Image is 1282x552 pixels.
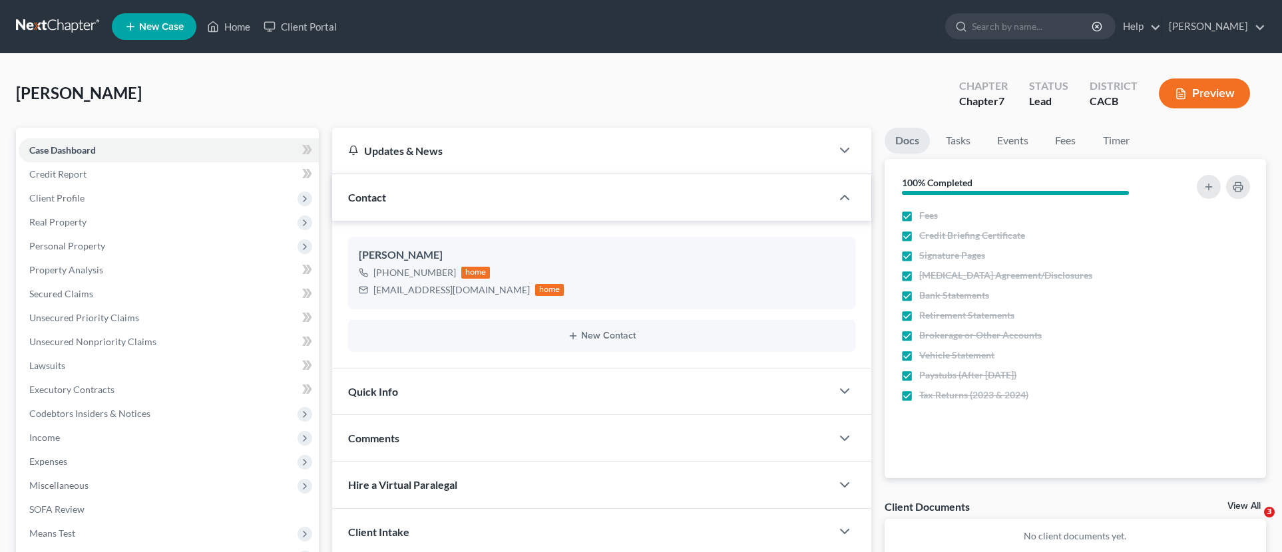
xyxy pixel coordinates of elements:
[373,266,456,279] div: [PHONE_NUMBER]
[29,360,65,371] span: Lawsuits
[19,330,319,354] a: Unsecured Nonpriority Claims
[919,229,1025,242] span: Credit Briefing Certificate
[1159,78,1250,108] button: Preview
[29,288,93,299] span: Secured Claims
[919,368,1016,382] span: Paystubs (After [DATE])
[919,348,994,362] span: Vehicle Statement
[257,15,343,39] a: Client Portal
[1044,128,1087,154] a: Fees
[1029,78,1068,94] div: Status
[19,497,319,521] a: SOFA Review
[919,269,1092,282] span: [MEDICAL_DATA] Agreement/Disclosures
[348,525,409,538] span: Client Intake
[29,432,60,443] span: Income
[1090,94,1138,109] div: CACB
[919,209,938,222] span: Fees
[998,94,1004,107] span: 7
[29,264,103,275] span: Property Analysis
[29,480,89,491] span: Miscellaneous
[29,384,114,395] span: Executory Contracts
[461,267,491,279] div: home
[535,284,564,296] div: home
[19,138,319,162] a: Case Dashboard
[935,128,981,154] a: Tasks
[19,378,319,402] a: Executory Contracts
[373,283,530,297] div: [EMAIL_ADDRESS][DOMAIN_NAME]
[348,385,398,398] span: Quick Info
[1237,507,1269,539] iframe: Intercom live chat
[200,15,257,39] a: Home
[29,503,85,515] span: SOFA Review
[902,177,972,188] strong: 100% Completed
[959,94,1008,109] div: Chapter
[919,329,1042,342] span: Brokerage or Other Accounts
[348,191,386,204] span: Contact
[959,78,1008,94] div: Chapter
[885,128,930,154] a: Docs
[1090,78,1138,94] div: District
[29,144,96,156] span: Case Dashboard
[1092,128,1140,154] a: Timer
[29,527,75,539] span: Means Test
[29,408,150,419] span: Codebtors Insiders & Notices
[1162,15,1265,39] a: [PERSON_NAME]
[29,216,87,227] span: Real Property
[1264,507,1275,517] span: 3
[348,478,457,491] span: Hire a Virtual Paralegal
[29,240,105,251] span: Personal Property
[29,312,139,323] span: Unsecured Priority Claims
[1227,501,1261,511] a: View All
[895,529,1255,543] p: No client documents yet.
[919,309,1014,322] span: Retirement Statements
[359,331,845,341] button: New Contact
[919,249,985,262] span: Signature Pages
[348,432,399,444] span: Comments
[972,14,1094,39] input: Search by name...
[919,388,1028,402] span: Tax Returns (2023 & 2024)
[139,22,184,32] span: New Case
[1116,15,1161,39] a: Help
[986,128,1039,154] a: Events
[19,162,319,186] a: Credit Report
[29,192,85,204] span: Client Profile
[29,456,67,467] span: Expenses
[919,289,989,302] span: Bank Statements
[1029,94,1068,109] div: Lead
[29,168,87,180] span: Credit Report
[19,258,319,282] a: Property Analysis
[885,499,970,513] div: Client Documents
[19,354,319,378] a: Lawsuits
[359,247,845,263] div: [PERSON_NAME]
[19,282,319,306] a: Secured Claims
[29,336,156,347] span: Unsecured Nonpriority Claims
[348,144,815,158] div: Updates & News
[19,306,319,330] a: Unsecured Priority Claims
[16,83,142,102] span: [PERSON_NAME]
